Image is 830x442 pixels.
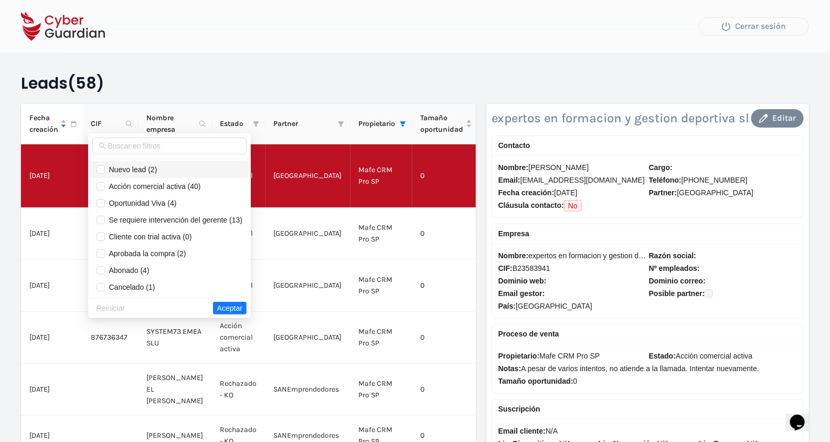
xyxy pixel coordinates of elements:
[213,302,247,314] button: Aceptar
[649,289,705,298] strong: Posible partner:
[649,174,797,186] span: [PHONE_NUMBER]
[21,104,83,144] th: Fecha creación
[498,251,529,260] strong: Nombre:
[498,264,513,272] strong: CIF:
[29,281,50,290] span: [DATE]
[498,375,797,387] span: 0
[649,176,682,184] strong: Teléfono:
[498,403,797,415] div: Suscripción
[29,171,50,180] span: [DATE]
[105,216,243,224] span: Se requiere intervención del gerente (13)
[412,260,481,312] td: 0
[265,208,350,260] td: [GEOGRAPHIC_DATA]
[759,112,796,124] div: Editar
[498,300,646,312] span: [GEOGRAPHIC_DATA]
[707,20,801,33] div: Cerrar sesión
[498,188,555,197] strong: Fecha creación:
[139,364,212,416] td: [PERSON_NAME] EL [PERSON_NAME]
[649,350,797,362] span: Acción comercial activa
[274,118,334,130] span: Partner
[498,262,646,274] span: B23583941
[251,116,261,132] span: filter
[412,312,481,364] td: 0
[412,208,481,260] td: 0
[105,266,150,275] span: Abonado (4)
[350,144,412,208] td: Mafe CRM Pro SP
[412,144,481,208] td: 0
[265,260,350,312] td: [GEOGRAPHIC_DATA]
[253,121,259,127] span: filter
[492,110,750,126] h3: expertos en formacion y gestion deportiva sl
[336,116,346,132] span: filter
[498,201,564,209] strong: Cláusula contacto:
[400,121,406,127] span: filter
[212,312,265,364] td: Acción comercial activa
[498,140,797,151] div: Contacto
[350,260,412,312] td: Mafe CRM Pro SP
[649,264,700,272] strong: Nº empleados:
[649,163,673,172] strong: Cargo:
[498,350,646,362] span: Mafe CRM Pro SP
[498,162,646,173] span: [PERSON_NAME]
[338,121,344,127] span: filter
[29,385,50,394] span: [DATE]
[359,118,396,130] span: Propietario
[29,333,50,342] span: [DATE]
[498,328,797,340] div: Proceso de venta
[398,116,408,132] span: filter
[498,289,545,298] strong: Email gestor:
[105,165,157,174] span: Nuevo lead (2)
[498,352,540,360] strong: Propietario:
[649,251,696,260] strong: Razón social:
[105,233,192,241] span: Cliente con trial activa (0)
[699,17,809,36] button: Cerrar sesión
[649,188,677,197] strong: Partner:
[83,208,139,260] td: B63800403
[29,229,50,238] span: [DATE]
[139,312,212,364] td: SYSTEM73 EMEA SLU
[265,312,350,364] td: [GEOGRAPHIC_DATA]
[105,182,201,191] span: Acción comercial activa (40)
[265,364,350,416] td: SANEmprendedores
[350,364,412,416] td: Mafe CRM Pro SP
[350,208,412,260] td: Mafe CRM Pro SP
[105,283,155,291] span: Cancelado (1)
[412,364,481,416] td: 0
[498,163,529,172] strong: Nombre:
[649,277,706,285] strong: Dominio correo:
[421,112,464,135] span: Tamaño oportunidad
[498,363,797,374] span: A pesar de varios intentos, no atiende a la llamada. Intentar nuevamente.
[105,199,177,207] span: Oportunidad Viva (4)
[29,112,58,135] span: Fecha creación
[21,73,809,93] h2: Leads (58)
[29,431,50,440] span: [DATE]
[498,250,646,261] span: expertos en formacion y gestion deportiva sl
[498,187,646,198] span: [DATE]
[498,425,797,437] span: N/A
[564,200,582,212] span: No
[99,142,106,150] span: search
[649,187,797,198] span: [GEOGRAPHIC_DATA]
[83,144,139,208] td: B23583941
[751,109,804,128] button: Editar
[92,302,129,314] button: Reiniciar
[91,118,122,130] span: CIF
[265,144,350,208] td: [GEOGRAPHIC_DATA]
[83,312,139,364] td: B76736347
[498,302,516,310] strong: País:
[498,174,646,186] span: [EMAIL_ADDRESS][DOMAIN_NAME]
[498,277,547,285] strong: Dominio web:
[412,104,481,144] th: Tamaño oportunidad
[649,352,676,360] strong: Estado:
[220,118,249,130] span: Estado
[108,140,241,152] input: Buscar en filtros
[498,364,522,373] strong: Notas:
[83,260,139,312] td: B75002253
[212,364,265,416] td: Rechazado - KO
[105,249,186,258] span: Aprobada la compra (2)
[498,176,520,184] strong: Email:
[147,112,195,135] span: Nombre empresa
[498,377,573,385] strong: Tamaño oportunidad:
[217,302,242,314] span: Aceptar
[498,427,546,435] strong: Email cliente:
